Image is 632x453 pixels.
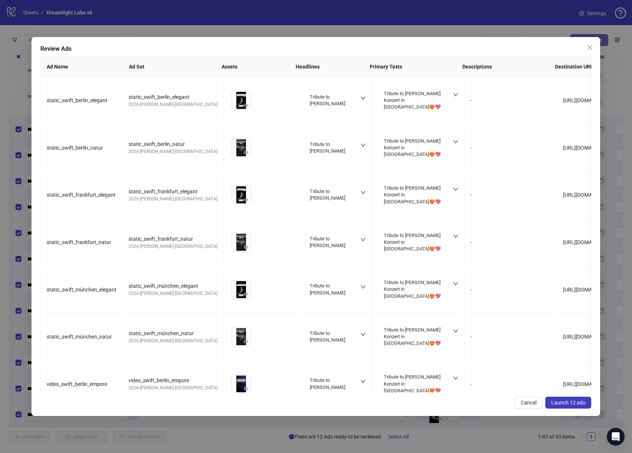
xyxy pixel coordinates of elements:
[242,195,250,204] button: Preview
[47,381,107,387] span: video_swift_berlin_empore
[563,192,615,198] span: [URL][DOMAIN_NAME]
[310,236,351,249] div: Tribute to [PERSON_NAME]
[310,377,351,390] div: Tribute to [PERSON_NAME]
[563,334,615,340] span: [URL][DOMAIN_NAME]
[453,187,458,192] span: down
[563,239,615,245] span: [URL][DOMAIN_NAME]
[47,97,107,103] span: static_swift_berlin_elegant
[232,327,250,346] img: Asset 1
[47,145,103,151] span: static_swift_berlin_natur
[384,279,443,300] div: Tribute to [PERSON_NAME] Konzert in [GEOGRAPHIC_DATA]😍💖
[129,196,217,203] div: 2026-[PERSON_NAME]-[GEOGRAPHIC_DATA]
[515,397,543,409] button: Cancel
[453,329,458,334] span: down
[129,101,217,108] div: 2026-[PERSON_NAME]-[GEOGRAPHIC_DATA]
[360,143,366,148] span: down
[243,103,249,108] span: eye
[360,96,366,101] span: down
[470,145,472,151] span: -
[47,192,116,198] span: static_swift_frankfurt_elegant
[123,57,216,77] th: Ad Set
[232,139,250,157] img: Asset 1
[232,91,250,110] img: Asset 1
[453,281,458,286] span: down
[47,287,116,293] span: static_swift_münchen_elegant
[563,97,615,103] span: [URL][DOMAIN_NAME]
[243,150,249,155] span: eye
[453,234,458,239] span: down
[360,379,366,384] span: down
[129,235,217,243] div: static_swift_frankfurt_natur
[290,57,364,77] th: Headlines
[41,57,123,77] th: Ad Name
[232,233,250,252] img: Asset 1
[384,90,443,111] div: Tribute to [PERSON_NAME] Konzert in [GEOGRAPHIC_DATA]😍💖
[470,239,472,245] span: -
[384,232,443,253] div: Tribute to [PERSON_NAME] Konzert in [GEOGRAPHIC_DATA]😍💖
[129,243,217,250] div: 2026-[PERSON_NAME]-[GEOGRAPHIC_DATA]
[129,140,217,148] div: static_swift_berlin_natur
[242,148,250,157] button: Preview
[584,41,596,53] button: Close
[470,381,472,387] span: -
[243,339,249,344] span: eye
[47,239,111,245] span: static_swift_frankfurt_natur
[384,327,443,347] div: Tribute to [PERSON_NAME] Konzert in [GEOGRAPHIC_DATA]😍💖
[129,148,217,155] div: 2026-[PERSON_NAME]-[GEOGRAPHIC_DATA]
[453,92,458,97] span: down
[521,400,537,406] span: Cancel
[129,187,217,196] div: static_swift_frankfurt_elegant
[242,290,250,299] button: Preview
[607,428,625,446] div: Open Intercom Messenger
[470,97,472,103] span: -
[360,237,366,242] span: down
[242,243,250,252] button: Preview
[453,376,458,381] span: down
[552,400,586,406] span: Launch 12 ads
[470,192,472,198] span: -
[310,94,351,107] div: Tribute to [PERSON_NAME]
[129,329,217,337] div: static_swift_münchen_natur
[129,290,217,297] div: 2026-[PERSON_NAME]-[GEOGRAPHIC_DATA]
[563,287,615,293] span: [URL][DOMAIN_NAME]
[384,185,443,205] div: Tribute to [PERSON_NAME] Konzert in [GEOGRAPHIC_DATA]😍💖
[129,376,217,384] div: video_swift_berlin_empore
[243,386,249,391] span: eye
[129,282,217,290] div: static_swift_münchen_elegant
[587,44,593,50] span: close
[40,44,591,53] div: Review Ads
[232,186,250,204] img: Asset 1
[546,397,592,409] button: Launch 12 ads
[563,145,615,151] span: [URL][DOMAIN_NAME]
[360,190,366,195] span: down
[242,384,250,393] button: Preview
[310,141,351,154] div: Tribute to [PERSON_NAME]
[243,292,249,297] span: eye
[360,284,366,290] span: down
[129,93,217,101] div: static_swift_berlin_elegant
[242,101,250,110] button: Preview
[216,57,290,77] th: Assets
[384,138,443,158] div: Tribute to [PERSON_NAME] Konzert in [GEOGRAPHIC_DATA]😍💖
[453,139,458,144] span: down
[310,330,351,343] div: Tribute to [PERSON_NAME]
[242,337,250,346] button: Preview
[384,374,443,394] div: Tribute to [PERSON_NAME] Konzert in [GEOGRAPHIC_DATA]😍💖
[243,244,249,250] span: eye
[243,197,249,202] span: eye
[470,287,472,293] span: -
[232,280,250,299] img: Asset 1
[364,57,456,77] th: Primary Texts
[232,375,250,393] img: Asset 1
[129,337,217,344] div: 2026-[PERSON_NAME]-[GEOGRAPHIC_DATA]
[470,334,472,340] span: -
[563,381,615,387] span: [URL][DOMAIN_NAME]
[310,283,351,296] div: Tribute to [PERSON_NAME]
[310,188,351,201] div: Tribute to [PERSON_NAME]
[360,332,366,337] span: down
[129,384,217,392] div: 2026-[PERSON_NAME]-[GEOGRAPHIC_DATA]
[456,57,549,77] th: Descriptions
[47,334,112,340] span: static_swift_münchen_natur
